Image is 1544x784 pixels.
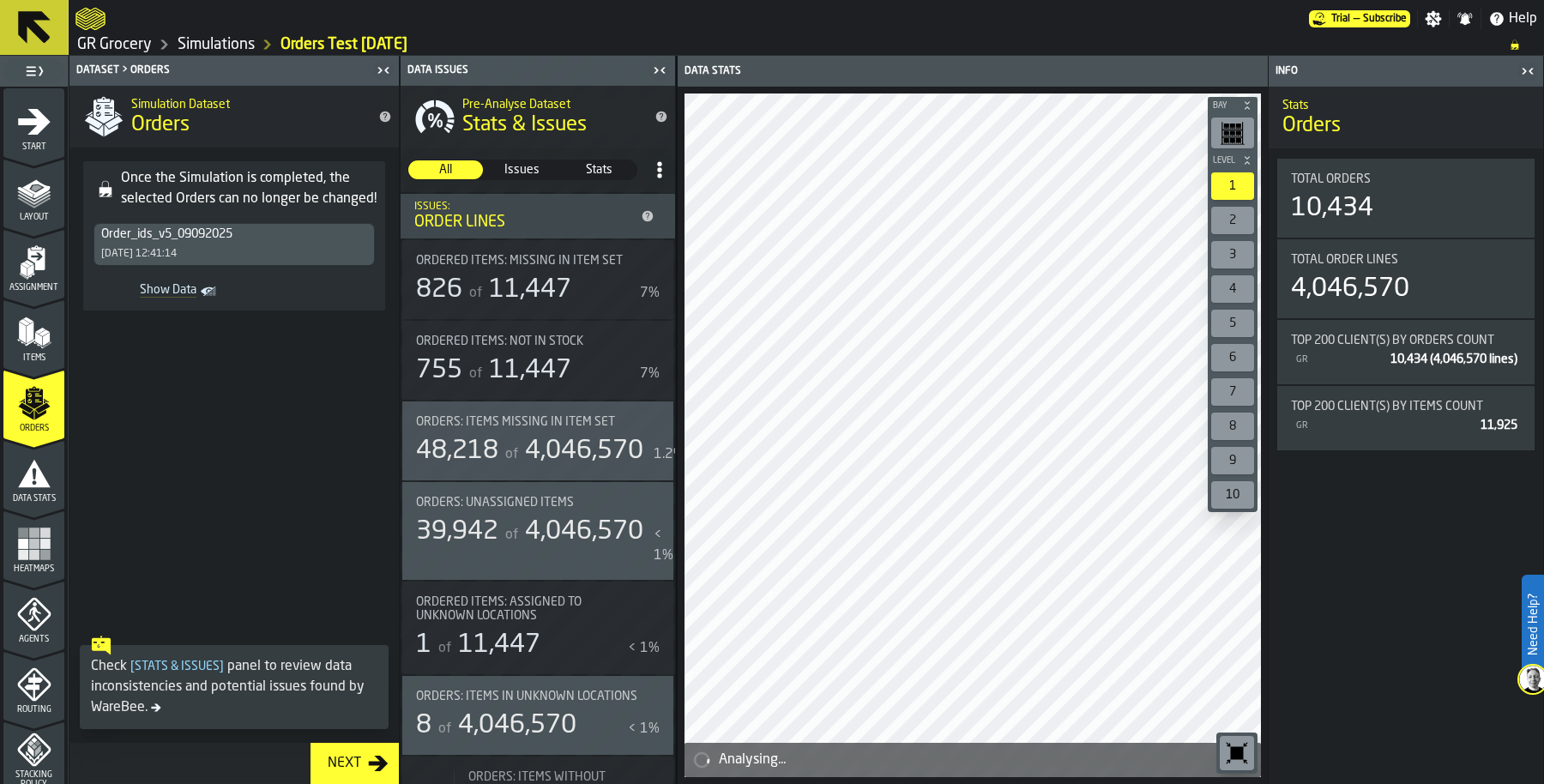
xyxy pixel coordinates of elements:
span: Orders [3,424,64,433]
div: 8 [416,710,431,741]
div: 3 [1211,241,1254,268]
span: Orders [1282,112,1341,140]
div: Title [416,595,639,623]
span: All [409,161,482,178]
div: thumb [485,160,559,179]
div: 6 [1211,344,1254,371]
div: 7% [640,283,660,304]
div: Title [416,415,660,429]
div: Title [1291,172,1521,186]
button: button- [1208,152,1258,169]
div: Dataset > Orders [73,64,371,76]
div: 48,218 [416,436,498,467]
div: button-toolbar-undefined [1208,409,1258,443]
span: Bay [1209,101,1239,111]
div: Title [416,335,639,348]
span: 11,447 [458,632,540,658]
div: button-toolbar-undefined [1208,443,1258,478]
div: stat-Orders: Items missing in Item Set [402,401,673,480]
span: of [505,528,518,542]
span: of [505,448,518,461]
li: menu Agents [3,581,64,649]
li: menu Data Stats [3,440,64,509]
div: stat-Ordered items: Assigned to unknown locations [402,582,673,674]
a: link-to-/wh/i/e451d98b-95f6-4604-91ff-c80219f9c36d/simulations/b70b117b-e8ab-489d-a9ee-ff81a92be9f3 [280,35,407,54]
div: stat-Total Orders [1277,159,1535,238]
li: menu Routing [3,651,64,720]
div: title-Stats & Issues [401,86,675,148]
label: button-toggle-Close me [1516,61,1540,81]
label: button-switch-multi-Issues [484,160,560,180]
span: Ordered Items: Not in Stock [416,335,583,348]
div: button-toolbar-undefined [1208,375,1258,409]
div: Data Issues [404,64,648,76]
header: Dataset > Orders [69,56,399,86]
div: Title [1291,334,1521,347]
span: Stats & Issues [462,112,587,139]
label: button-toggle-Notifications [1450,10,1481,27]
header: Data Stats [678,56,1268,87]
div: Title [416,496,660,510]
li: menu Items [3,299,64,368]
span: Start [3,142,64,152]
div: Once the Simulation is completed, the selected Orders can no longer be changed! [121,168,378,209]
span: 4,046,570 [458,713,576,739]
button: button- [1208,97,1258,114]
div: < 1% [628,719,660,739]
div: 1.2% [654,444,685,465]
div: stat-Ordered Items: Not in Stock [402,321,673,400]
div: button-toolbar-undefined [1208,272,1258,306]
div: DropdownMenuValue-12297dd9-deb0-460c-919e-67245a9ecf30 [101,227,367,241]
div: 10,434 [1291,193,1373,224]
li: menu Layout [3,159,64,227]
span: Layout [3,213,64,222]
div: stat-Orders: Items in Unknown locations [402,676,673,755]
div: button-toolbar-undefined [1208,306,1258,341]
span: of [438,642,451,655]
div: Title [416,254,639,268]
span: 10,434 (4,046,570 lines) [1390,353,1517,365]
div: 826 [416,274,462,305]
span: Issues [486,161,558,178]
li: menu Start [3,88,64,157]
div: Title [416,415,639,429]
span: Trial [1331,13,1350,25]
label: button-switch-multi-Stats [561,160,637,180]
div: button-toolbar-undefined [1208,203,1258,238]
a: link-to-/wh/i/e451d98b-95f6-4604-91ff-c80219f9c36d/pricing/ [1309,10,1410,27]
div: alert-Analysing... [685,743,1261,777]
label: button-toggle-Close me [648,60,672,81]
div: 39,942 [416,516,498,547]
div: 1 [1211,172,1254,200]
div: 5 [1211,310,1254,337]
span: 4,046,570 [525,438,643,464]
div: Title [1291,400,1521,413]
label: button-toggle-Help [1481,9,1544,29]
svg: Reset zoom and position [1223,739,1251,767]
div: Order Lines [414,213,634,232]
div: Analysing... [719,750,1254,770]
a: link-to-/wh/i/e451d98b-95f6-4604-91ff-c80219f9c36d [77,35,152,54]
div: button-toolbar-undefined [1216,733,1258,774]
span: Routing [3,705,64,715]
div: stat-Top 200 client(s) by Items count [1277,386,1535,450]
div: thumb [408,160,483,179]
section: card-SimulationDashboardCard [1276,155,1536,454]
div: Title [416,254,660,268]
div: title-Orders [1269,87,1543,148]
span: of [469,367,482,381]
div: StatList-item-GR [1291,413,1521,437]
button: button-Next [311,743,399,784]
li: menu Orders [3,370,64,438]
div: stat-Total Order Lines [1277,239,1535,318]
span: Total Orders [1291,172,1371,186]
div: thumb [562,160,636,179]
span: Help [1509,9,1537,29]
div: button-toolbar-undefined [1208,341,1258,375]
header: Info [1269,56,1543,87]
span: Ordered items: Assigned to unknown locations [416,595,639,623]
div: stat-Orders: Unassigned Items [402,482,673,580]
div: < 1% [628,638,660,659]
div: 755 [416,355,462,386]
div: 10 [1211,481,1254,509]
